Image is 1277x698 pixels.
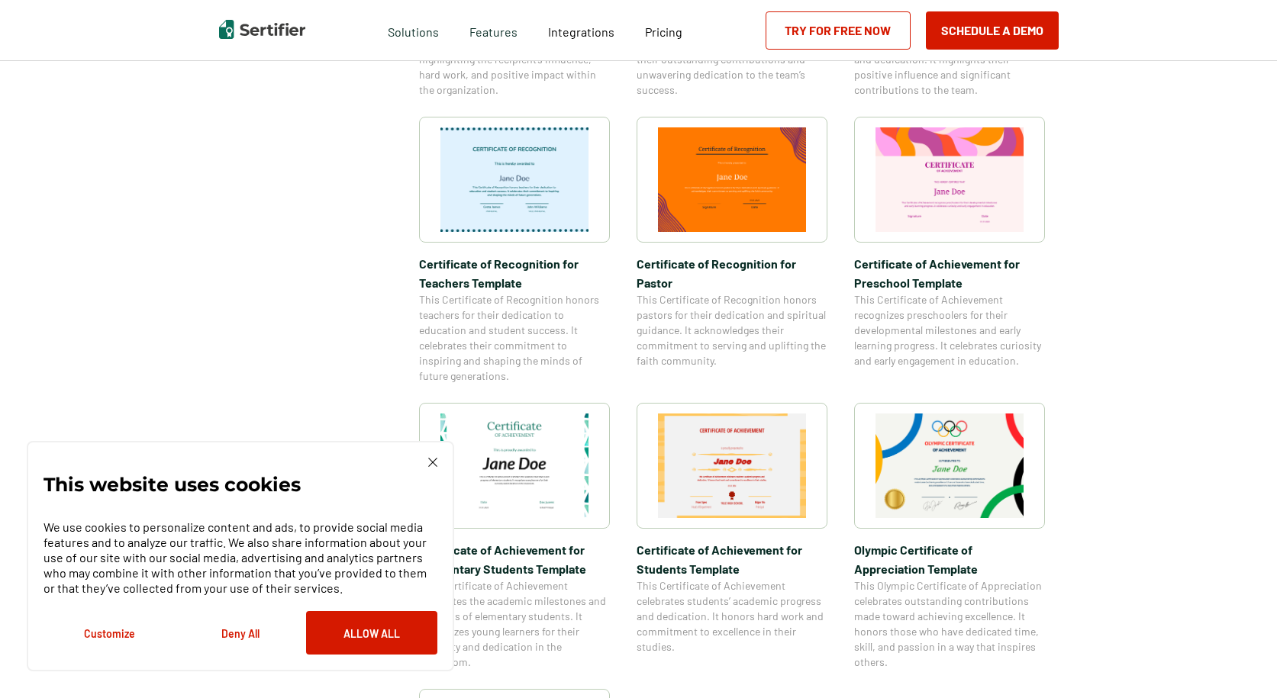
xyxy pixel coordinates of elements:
p: We use cookies to personalize content and ads, to provide social media features and to analyze ou... [44,519,437,596]
img: Cookie Popup Close [428,458,437,467]
img: Olympic Certificate of Appreciation​ Template [876,413,1024,518]
button: Allow All [306,611,437,655]
img: Certificate of Achievement for Elementary Students Template [440,413,589,518]
a: Try for Free Now [766,11,911,50]
button: Customize [44,611,175,655]
span: This Certificate of Recognition honors pastors for their dedication and spiritual guidance. It ac... [637,292,827,368]
span: Certificate of Achievement for Preschool Template [854,254,1045,292]
a: Integrations [548,21,614,40]
span: Certificate of Achievement for Students Template [637,540,827,578]
a: Certificate of Achievement for Preschool TemplateCertificate of Achievement for Preschool Templat... [854,117,1045,384]
iframe: Chat Widget [1201,625,1277,698]
img: Sertifier | Digital Credentialing Platform [219,20,305,39]
span: Certificate of Achievement for Elementary Students Template [419,540,610,578]
a: Pricing [645,21,682,40]
img: Certificate of Recognition for Pastor [658,127,806,232]
span: This Certificate of Achievement recognizes preschoolers for their developmental milestones and ea... [854,292,1045,368]
span: Olympic Certificate of Appreciation​ Template [854,540,1045,578]
a: Certificate of Recognition for PastorCertificate of Recognition for PastorThis Certificate of Rec... [637,117,827,384]
span: Certificate of Recognition for Pastor [637,254,827,292]
a: Certificate of Recognition for Teachers TemplateCertificate of Recognition for Teachers TemplateT... [419,117,610,384]
span: This Olympic Certificate of Appreciation celebrates outstanding contributions made toward achievi... [854,578,1045,670]
img: Certificate of Achievement for Students Template [658,413,806,518]
button: Deny All [175,611,306,655]
a: Certificate of Achievement for Elementary Students TemplateCertificate of Achievement for Element... [419,403,610,670]
a: Certificate of Achievement for Students TemplateCertificate of Achievement for Students TemplateT... [637,403,827,670]
span: This Certificate of Recognition honors teachers for their dedication to education and student suc... [419,292,610,384]
button: Schedule a Demo [926,11,1059,50]
p: This website uses cookies [44,477,301,492]
span: Integrations [548,24,614,39]
span: Certificate of Recognition for Teachers Template [419,254,610,292]
span: Solutions [388,21,439,40]
span: Features [469,21,518,40]
span: This Certificate of Achievement celebrates the academic milestones and progress of elementary stu... [419,578,610,670]
span: Pricing [645,24,682,39]
a: Olympic Certificate of Appreciation​ TemplateOlympic Certificate of Appreciation​ TemplateThis Ol... [854,403,1045,670]
span: This Certificate of Achievement celebrates students’ academic progress and dedication. It honors ... [637,578,827,655]
img: Certificate of Recognition for Teachers Template [440,127,589,232]
img: Certificate of Achievement for Preschool Template [876,127,1024,232]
